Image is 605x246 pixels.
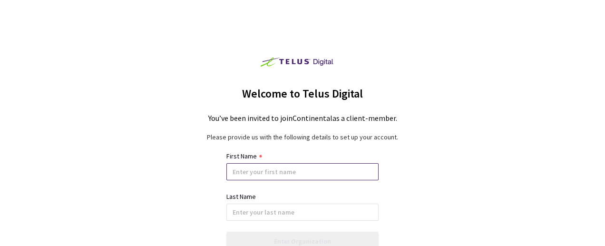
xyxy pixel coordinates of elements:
[242,86,363,102] div: Welcome to Telus Digital
[243,52,349,71] img: Telus Digital Logo
[226,191,256,202] div: Last Name
[208,113,397,124] div: You’ve been invited to join Continental as a client-member .
[207,133,398,141] div: Please provide us with the following details to set up your account.
[226,163,379,180] input: Enter your first name
[274,237,331,245] div: Enter Organization
[226,204,379,221] input: Enter your last name
[226,151,257,161] div: First Name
